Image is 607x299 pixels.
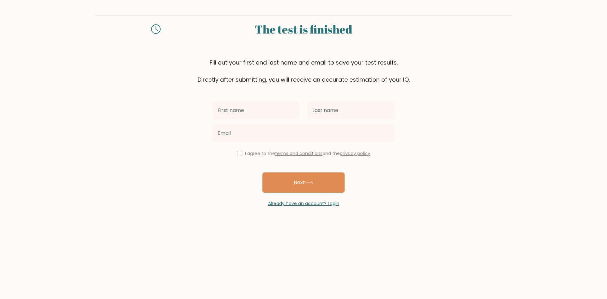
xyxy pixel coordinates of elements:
div: The test is finished [168,21,439,38]
input: Email [212,124,395,142]
button: Next [262,172,345,193]
a: privacy policy [340,150,370,157]
div: Fill out your first and last name and email to save your test results. Directly after submitting,... [95,58,512,84]
a: Already have an account? Login [268,200,339,207]
a: terms and conditions [275,150,322,157]
label: I agree to the and the [245,150,370,157]
input: First name [212,102,300,119]
input: Last name [307,102,395,119]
